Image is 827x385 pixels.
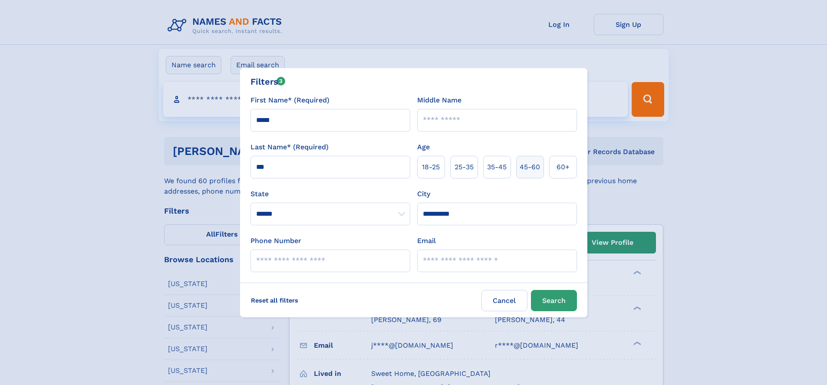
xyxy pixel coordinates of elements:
span: 25‑35 [455,162,474,172]
label: Reset all filters [245,290,304,311]
label: Age [417,142,430,152]
label: City [417,189,430,199]
label: Last Name* (Required) [250,142,329,152]
span: 60+ [557,162,570,172]
label: Email [417,236,436,246]
button: Search [531,290,577,311]
label: Phone Number [250,236,301,246]
label: State [250,189,410,199]
label: First Name* (Required) [250,95,329,105]
div: Filters [250,75,286,88]
label: Middle Name [417,95,461,105]
span: 35‑45 [487,162,507,172]
span: 18‑25 [422,162,440,172]
span: 45‑60 [520,162,540,172]
label: Cancel [481,290,527,311]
